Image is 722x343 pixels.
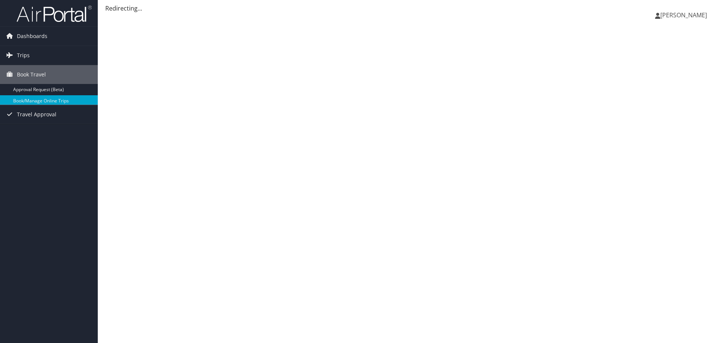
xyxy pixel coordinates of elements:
[17,105,56,124] span: Travel Approval
[17,27,47,46] span: Dashboards
[105,4,714,13] div: Redirecting...
[655,4,714,26] a: [PERSON_NAME]
[17,5,92,23] img: airportal-logo.png
[17,46,30,65] span: Trips
[17,65,46,84] span: Book Travel
[660,11,707,19] span: [PERSON_NAME]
